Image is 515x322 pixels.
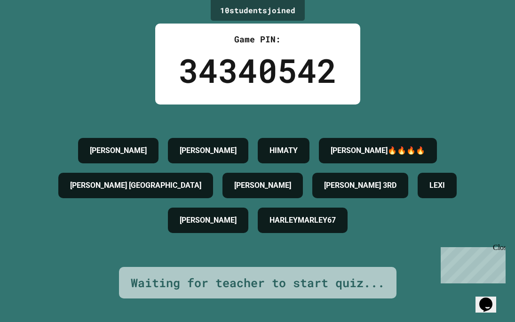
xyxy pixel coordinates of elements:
[269,145,298,156] h4: HIMATY
[331,145,425,156] h4: [PERSON_NAME]🔥🔥🔥🔥
[70,180,201,191] h4: [PERSON_NAME] [GEOGRAPHIC_DATA]
[234,180,291,191] h4: [PERSON_NAME]
[180,145,237,156] h4: [PERSON_NAME]
[269,215,336,226] h4: HARLEYMARLEY67
[90,145,147,156] h4: [PERSON_NAME]
[475,284,506,313] iframe: chat widget
[437,243,506,283] iframe: chat widget
[4,4,65,60] div: Chat with us now!Close
[324,180,396,191] h4: [PERSON_NAME] 3RD
[180,215,237,226] h4: [PERSON_NAME]
[179,33,337,46] div: Game PIN:
[131,274,385,292] div: Waiting for teacher to start quiz...
[179,46,337,95] div: 34340542
[429,180,445,191] h4: LEXI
